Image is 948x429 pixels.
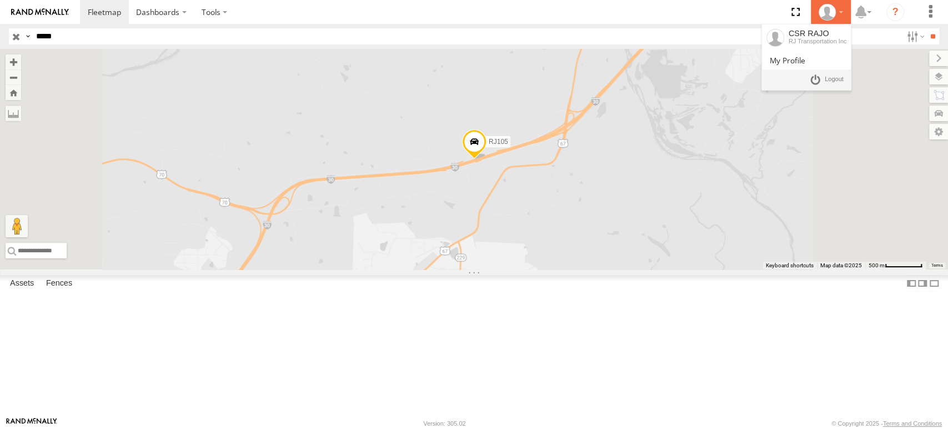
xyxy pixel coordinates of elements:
div: © Copyright 2025 - [831,420,942,427]
label: Measure [6,106,21,121]
span: 500 m [869,262,885,268]
button: Map Scale: 500 m per 64 pixels [865,262,926,270]
a: Terms and Conditions [883,420,942,427]
span: RJ105 [488,138,508,146]
button: Keyboard shortcuts [766,262,814,270]
label: Search Filter Options [902,28,926,44]
a: Terms [931,263,943,268]
a: Visit our Website [6,418,57,429]
div: CSR RAJO [789,29,847,38]
span: Map data ©2025 [820,262,862,268]
label: Hide Summary Table [929,275,940,291]
button: Drag Pegman onto the map to open Street View [6,215,28,237]
label: Assets [4,276,39,291]
div: Version: 305.02 [423,420,465,427]
img: rand-logo.svg [11,8,69,16]
div: CSR RAJO [815,4,847,21]
div: RJ Transportation Inc [789,38,847,44]
button: Zoom in [6,54,21,69]
label: Search Query [23,28,32,44]
button: Zoom Home [6,85,21,100]
label: Dock Summary Table to the Left [906,275,917,291]
i: ? [886,3,904,21]
label: Dock Summary Table to the Right [917,275,928,291]
button: Zoom out [6,69,21,85]
label: Fences [41,276,78,291]
label: Map Settings [929,124,948,139]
